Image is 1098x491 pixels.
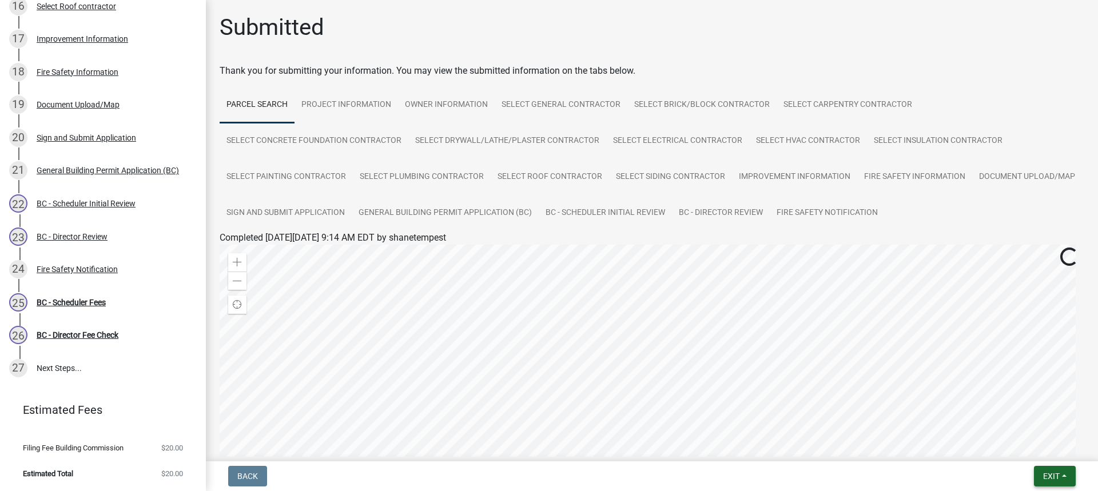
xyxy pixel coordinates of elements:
a: Select General Contractor [495,87,627,123]
a: Select Plumbing contractor [353,159,491,195]
div: 26 [9,326,27,344]
a: Fire Safety Notification [770,195,885,231]
a: Select Insulation contractor [867,123,1009,159]
span: $20.00 [161,470,183,477]
a: BC - Scheduler Initial Review [539,195,672,231]
span: Back [237,472,258,481]
a: Select Electrical contractor [606,123,749,159]
div: General Building Permit Application (BC) [37,166,179,174]
span: Estimated Total [23,470,73,477]
div: 20 [9,129,27,147]
div: Document Upload/Map [37,101,120,109]
a: BC - Director Review [672,195,770,231]
span: Completed [DATE][DATE] 9:14 AM EDT by shanetempest [220,232,446,243]
a: Improvement Information [732,159,857,195]
div: Zoom in [228,253,246,272]
div: 21 [9,161,27,179]
button: Back [228,466,267,486]
div: Zoom out [228,272,246,290]
button: Exit [1034,466,1076,486]
div: Fire Safety Notification [37,265,118,273]
div: Improvement Information [37,35,128,43]
span: Exit [1043,472,1060,481]
a: Select Carpentry contractor [777,87,919,123]
div: Find my location [228,296,246,314]
div: 24 [9,260,27,278]
div: 27 [9,359,27,377]
a: Project Information [295,87,398,123]
a: Select Concrete Foundation contractor [220,123,408,159]
div: 23 [9,227,27,246]
div: 25 [9,293,27,312]
a: Select HVAC Contractor [749,123,867,159]
div: Select Roof contractor [37,2,116,10]
div: BC - Director Review [37,233,108,241]
div: 22 [9,194,27,213]
a: Estimated Fees [9,398,188,421]
a: Select Painting contractor [220,159,353,195]
a: Select Siding contractor [609,159,732,195]
a: General Building Permit Application (BC) [352,195,539,231]
a: Select Roof contractor [491,159,609,195]
div: Fire Safety Information [37,68,118,76]
div: 17 [9,30,27,48]
a: Document Upload/Map [972,159,1082,195]
span: Filing Fee Building Commission [23,444,124,452]
div: BC - Scheduler Fees [37,298,106,306]
div: 19 [9,95,27,114]
div: BC - Scheduler Initial Review [37,199,136,207]
a: Parcel search [220,87,295,123]
span: $20.00 [161,444,183,452]
div: Sign and Submit Application [37,134,136,142]
a: Sign and Submit Application [220,195,352,231]
div: BC - Director Fee Check [37,331,118,339]
a: Fire Safety Information [857,159,972,195]
div: 18 [9,63,27,81]
h1: Submitted [220,14,324,41]
a: Select Drywall/Lathe/Plaster contractor [408,123,606,159]
a: Select Brick/Block Contractor [627,87,777,123]
a: Owner Information [398,87,495,123]
div: Thank you for submitting your information. You may view the submitted information on the tabs below. [220,64,1084,78]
